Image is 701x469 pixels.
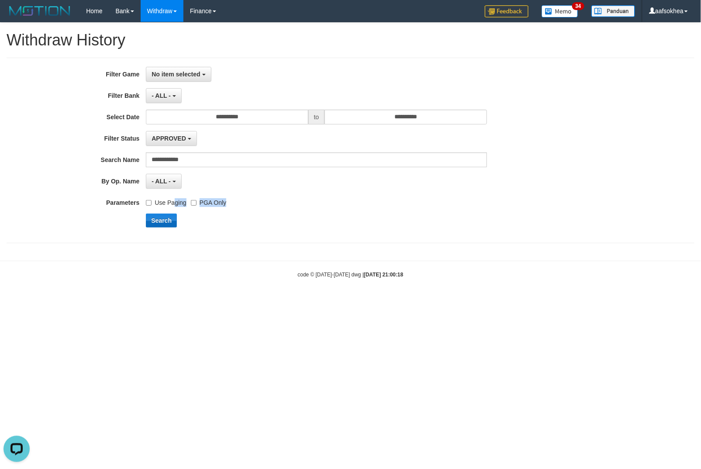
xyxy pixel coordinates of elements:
[152,92,171,99] span: - ALL -
[146,174,181,189] button: - ALL -
[591,5,635,17] img: panduan.png
[146,200,152,206] input: Use Paging
[485,5,528,17] img: Feedback.jpg
[146,131,197,146] button: APPROVED
[298,272,404,278] small: code © [DATE]-[DATE] dwg |
[3,3,30,30] button: Open LiveChat chat widget
[364,272,403,278] strong: [DATE] 21:00:18
[308,110,325,124] span: to
[542,5,578,17] img: Button%20Memo.svg
[146,195,186,207] label: Use Paging
[7,4,73,17] img: MOTION_logo.png
[152,71,200,78] span: No item selected
[191,195,226,207] label: PGA Only
[191,200,197,206] input: PGA Only
[146,214,177,228] button: Search
[152,178,171,185] span: - ALL -
[146,88,181,103] button: - ALL -
[152,135,186,142] span: APPROVED
[7,31,694,49] h1: Withdraw History
[572,2,584,10] span: 34
[146,67,211,82] button: No item selected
